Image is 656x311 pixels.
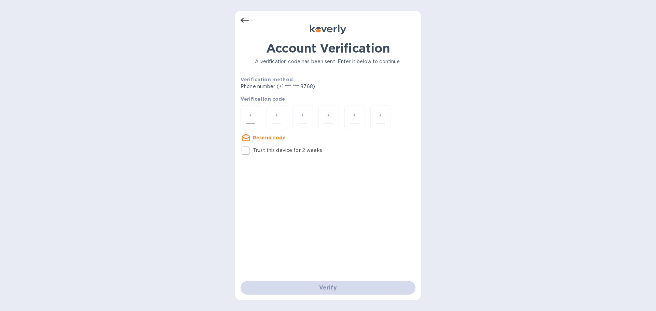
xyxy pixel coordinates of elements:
p: A verification code has been sent. Enter it below to continue. [241,58,415,65]
u: Resend code [253,135,286,140]
p: Trust this device for 2 weeks [253,147,322,154]
p: Phone number (+1 *** *** 8768) [241,83,367,90]
h1: Account Verification [241,41,415,55]
b: Verification method [241,77,293,82]
p: Verification code [241,96,415,102]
